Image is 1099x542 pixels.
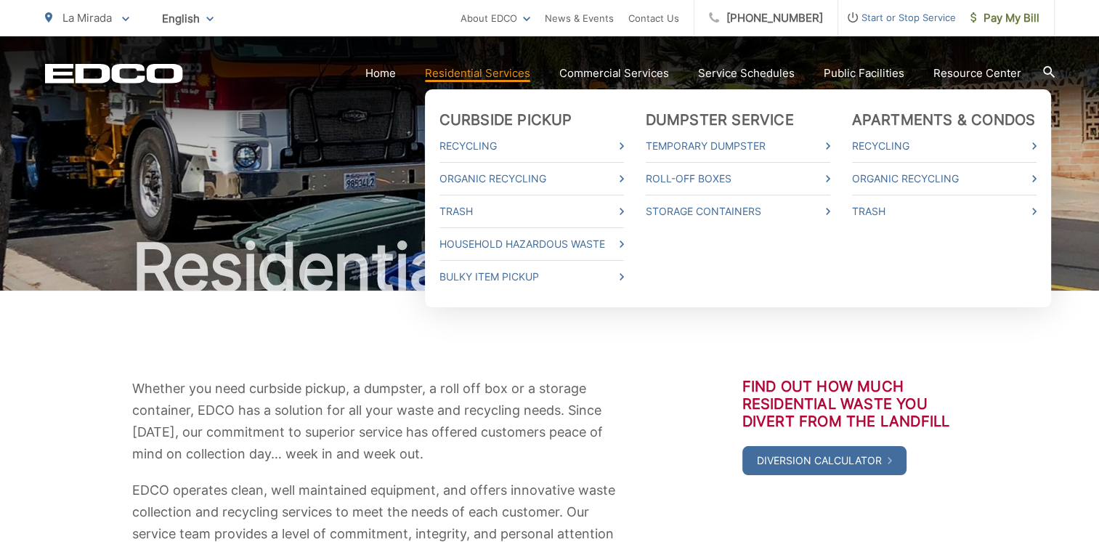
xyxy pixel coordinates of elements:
a: Organic Recycling [439,170,624,187]
h3: Find out how much residential waste you divert from the landfill [742,378,968,430]
span: Pay My Bill [970,9,1039,27]
h1: Residential Services [45,231,1055,304]
a: Contact Us [628,9,679,27]
a: Service Schedules [698,65,795,82]
a: Storage Containers [646,203,830,220]
a: Apartments & Condos [852,111,1036,129]
span: La Mirada [62,11,112,25]
a: Public Facilities [824,65,904,82]
a: EDCD logo. Return to the homepage. [45,63,183,84]
a: Trash [439,203,624,220]
a: Organic Recycling [852,170,1037,187]
a: Residential Services [425,65,530,82]
a: About EDCO [461,9,530,27]
a: Roll-Off Boxes [646,170,830,187]
a: News & Events [545,9,614,27]
a: Commercial Services [559,65,669,82]
a: Bulky Item Pickup [439,268,624,286]
a: Temporary Dumpster [646,137,830,155]
a: Household Hazardous Waste [439,235,624,253]
a: Diversion Calculator [742,446,907,475]
a: Trash [852,203,1037,220]
a: Curbside Pickup [439,111,572,129]
a: Resource Center [933,65,1021,82]
span: English [151,6,224,31]
p: Whether you need curbside pickup, a dumpster, a roll off box or a storage container, EDCO has a s... [132,378,619,465]
a: Home [365,65,396,82]
a: Dumpster Service [646,111,794,129]
a: Recycling [852,137,1037,155]
a: Recycling [439,137,624,155]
